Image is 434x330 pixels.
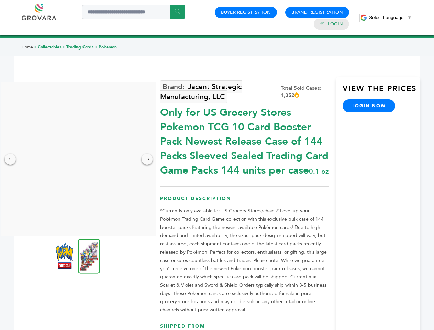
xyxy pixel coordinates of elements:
h3: View the Prices [343,84,420,99]
input: Search a product or brand... [82,5,185,19]
a: login now [343,99,396,112]
span: > [34,44,37,50]
div: Only for US Grocery Stores Pokemon TCG 10 Card Booster Pack Newest Release Case of 144 Packs Slee... [160,102,329,178]
a: Collectables [38,44,62,50]
img: *Only for US Grocery Stores* Pokemon TCG 10 Card Booster Pack – Newest Release (Case of 144 Packs... [56,242,73,269]
h3: Product Description [160,195,329,207]
a: Brand Registration [291,9,343,15]
div: Total Sold Cases: 1,352 [281,85,329,99]
a: Trading Cards [66,44,94,50]
a: Login [328,21,343,27]
a: Jacent Strategic Manufacturing, LLC [160,80,242,103]
img: *Only for US Grocery Stores* Pokemon TCG 10 Card Booster Pack – Newest Release (Case of 144 Packs... [78,239,100,273]
div: ← [5,154,16,165]
div: → [142,154,153,165]
span: Select Language [369,15,403,20]
p: *Currently only available for US Grocery Stores/chains* Level up your Pokémon Trading Card Game c... [160,207,329,314]
a: Pokemon [99,44,117,50]
a: Home [22,44,33,50]
span: > [95,44,98,50]
a: Buyer Registration [221,9,271,15]
a: Select Language​ [369,15,412,20]
span: 0.1 oz [309,167,329,176]
span: > [63,44,65,50]
span: ▼ [407,15,412,20]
